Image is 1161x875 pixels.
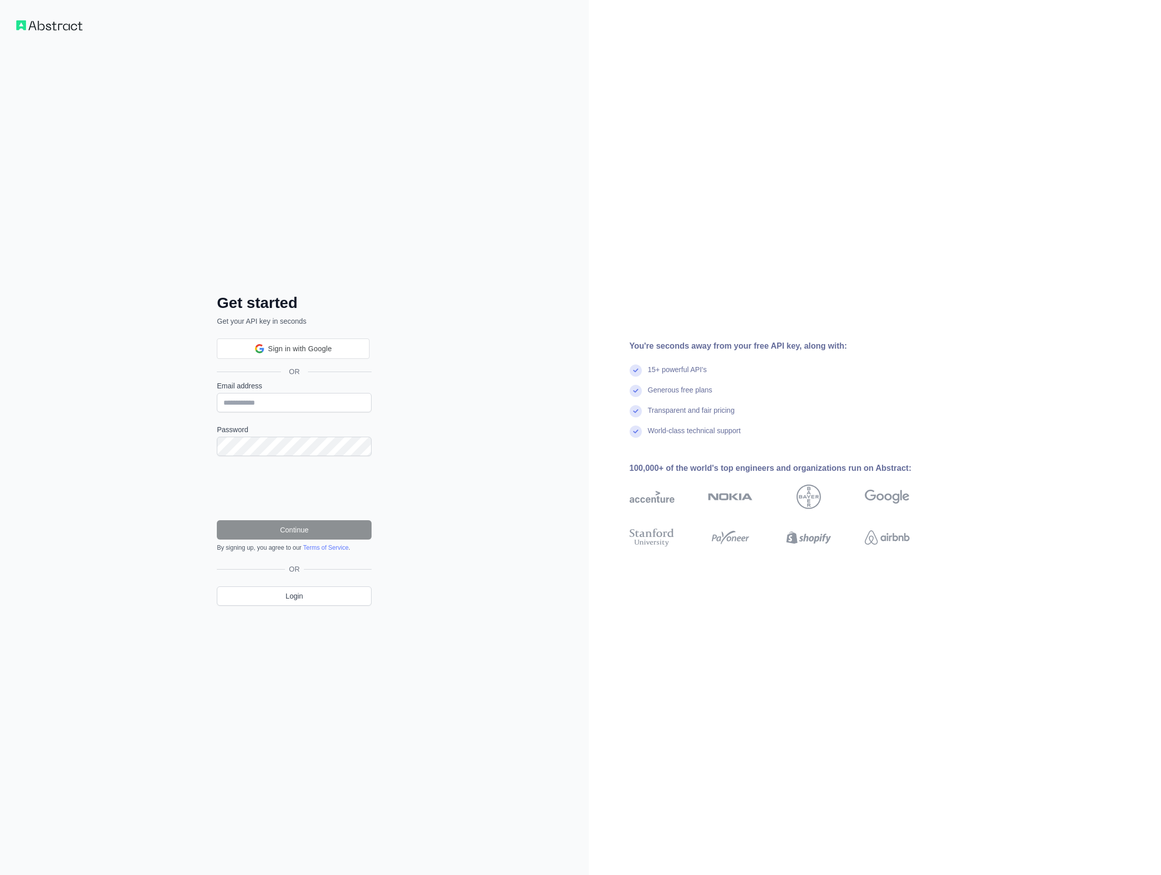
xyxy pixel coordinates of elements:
img: payoneer [708,526,753,549]
div: 100,000+ of the world's top engineers and organizations run on Abstract: [630,462,942,474]
button: Continue [217,520,372,540]
div: You're seconds away from your free API key, along with: [630,340,942,352]
img: stanford university [630,526,674,549]
div: 15+ powerful API's [648,364,707,385]
div: By signing up, you agree to our . [217,544,372,552]
img: bayer [797,485,821,509]
a: Terms of Service [303,544,348,551]
img: check mark [630,385,642,397]
span: OR [281,366,308,377]
img: check mark [630,426,642,438]
a: Login [217,586,372,606]
span: OR [285,564,304,574]
img: check mark [630,364,642,377]
span: Sign in with Google [268,344,332,354]
img: google [865,485,910,509]
label: Email address [217,381,372,391]
img: airbnb [865,526,910,549]
iframe: reCAPTCHA [217,468,372,508]
img: Workflow [16,20,82,31]
img: check mark [630,405,642,417]
h2: Get started [217,294,372,312]
div: World-class technical support [648,426,741,446]
div: Sign in with Google [217,338,370,359]
div: Transparent and fair pricing [648,405,735,426]
div: Generous free plans [648,385,713,405]
label: Password [217,425,372,435]
img: accenture [630,485,674,509]
img: shopify [786,526,831,549]
img: nokia [708,485,753,509]
p: Get your API key in seconds [217,316,372,326]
